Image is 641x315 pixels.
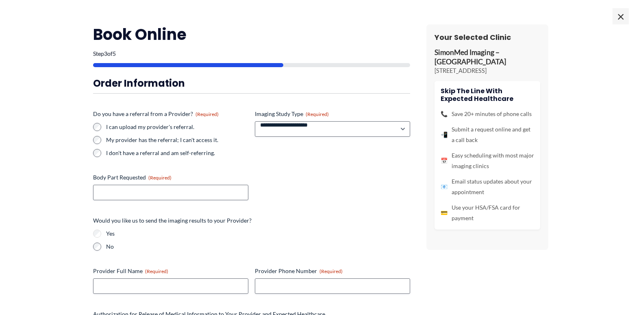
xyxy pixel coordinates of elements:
p: [STREET_ADDRESS] [435,67,540,75]
span: (Required) [319,268,343,274]
label: Imaging Study Type [255,110,410,118]
span: (Required) [306,111,329,117]
h3: Order Information [93,77,410,90]
label: No [106,243,410,251]
span: 3 [104,50,107,57]
h2: Book Online [93,24,410,44]
p: SimonMed Imaging – [GEOGRAPHIC_DATA] [435,48,540,67]
legend: Would you like us to send the imaging results to your Provider? [93,217,252,225]
p: Step of [93,51,410,57]
span: 5 [113,50,116,57]
label: I don't have a referral and am self-referring. [106,149,248,157]
label: Body Part Requested [93,173,248,182]
span: (Required) [148,175,172,181]
li: Email status updates about your appointment [441,176,534,197]
span: 📞 [441,109,448,119]
label: Yes [106,230,410,238]
li: Easy scheduling with most major imaging clinics [441,150,534,171]
span: × [613,8,629,24]
li: Use your HSA/FSA card for payment [441,202,534,223]
span: (Required) [196,111,219,117]
span: 📧 [441,182,448,192]
h4: Skip the line with Expected Healthcare [441,87,534,103]
legend: Do you have a referral from a Provider? [93,110,219,118]
h3: Your Selected Clinic [435,33,540,42]
label: I can upload my provider's referral. [106,123,248,131]
span: (Required) [145,268,168,274]
label: Provider Full Name [93,267,248,275]
label: Provider Phone Number [255,267,410,275]
span: 📲 [441,129,448,140]
li: Save 20+ minutes of phone calls [441,109,534,119]
li: Submit a request online and get a call back [441,124,534,145]
span: 💳 [441,208,448,218]
span: 📅 [441,155,448,166]
label: My provider has the referral; I can't access it. [106,136,248,144]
